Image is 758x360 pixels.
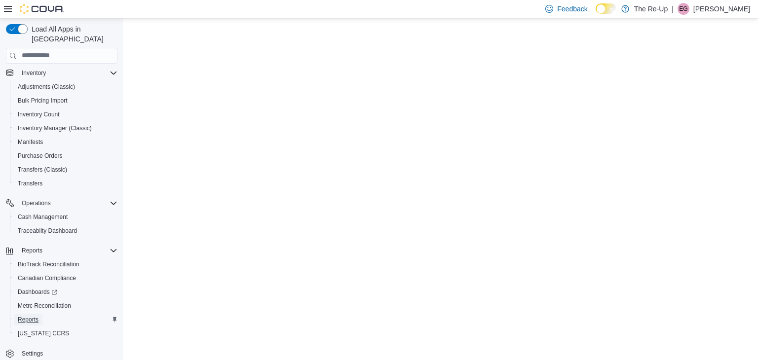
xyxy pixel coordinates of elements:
span: Canadian Compliance [18,274,76,282]
a: Transfers (Classic) [14,164,71,176]
input: Dark Mode [596,3,616,14]
button: Inventory Count [10,108,121,121]
span: Transfers (Classic) [14,164,117,176]
button: Canadian Compliance [10,271,121,285]
span: Inventory Count [18,110,60,118]
a: Cash Management [14,211,72,223]
span: Transfers (Classic) [18,166,67,174]
button: Purchase Orders [10,149,121,163]
span: Purchase Orders [14,150,117,162]
a: Adjustments (Classic) [14,81,79,93]
button: BioTrack Reconciliation [10,257,121,271]
button: Inventory [18,67,50,79]
span: Dashboards [14,286,117,298]
span: EG [679,3,687,15]
span: Reports [22,247,42,254]
span: Cash Management [14,211,117,223]
span: Metrc Reconciliation [18,302,71,310]
button: Inventory Manager (Classic) [10,121,121,135]
span: Manifests [18,138,43,146]
span: Inventory Manager (Classic) [18,124,92,132]
button: Operations [18,197,55,209]
p: | [672,3,674,15]
button: Cash Management [10,210,121,224]
span: Traceabilty Dashboard [18,227,77,235]
span: Settings [22,350,43,358]
button: Transfers [10,177,121,190]
button: Inventory [2,66,121,80]
span: [US_STATE] CCRS [18,329,69,337]
a: Manifests [14,136,47,148]
span: Dashboards [18,288,57,296]
button: Traceabilty Dashboard [10,224,121,238]
button: Bulk Pricing Import [10,94,121,108]
p: The Re-Up [634,3,668,15]
span: Inventory Manager (Classic) [14,122,117,134]
button: Manifests [10,135,121,149]
a: BioTrack Reconciliation [14,258,83,270]
button: Transfers (Classic) [10,163,121,177]
button: Reports [18,245,46,256]
span: Reports [14,314,117,325]
span: Purchase Orders [18,152,63,160]
span: Inventory [22,69,46,77]
button: Operations [2,196,121,210]
a: Reports [14,314,42,325]
span: Inventory [18,67,117,79]
span: Settings [18,347,117,360]
p: [PERSON_NAME] [693,3,750,15]
button: Metrc Reconciliation [10,299,121,313]
a: Traceabilty Dashboard [14,225,81,237]
span: Traceabilty Dashboard [14,225,117,237]
span: Washington CCRS [14,327,117,339]
span: Adjustments (Classic) [14,81,117,93]
span: Metrc Reconciliation [14,300,117,312]
a: Dashboards [10,285,121,299]
span: Canadian Compliance [14,272,117,284]
span: Operations [22,199,51,207]
a: Transfers [14,178,46,189]
span: Reports [18,316,38,324]
span: Transfers [14,178,117,189]
span: BioTrack Reconciliation [14,258,117,270]
button: Reports [2,244,121,257]
span: Operations [18,197,117,209]
a: Metrc Reconciliation [14,300,75,312]
button: Adjustments (Classic) [10,80,121,94]
span: Cash Management [18,213,68,221]
a: Bulk Pricing Import [14,95,72,107]
a: Dashboards [14,286,61,298]
a: Inventory Manager (Classic) [14,122,96,134]
span: Reports [18,245,117,256]
span: BioTrack Reconciliation [18,260,79,268]
a: Purchase Orders [14,150,67,162]
a: Canadian Compliance [14,272,80,284]
span: Load All Apps in [GEOGRAPHIC_DATA] [28,24,117,44]
button: [US_STATE] CCRS [10,326,121,340]
a: Inventory Count [14,108,64,120]
span: Bulk Pricing Import [18,97,68,105]
button: Reports [10,313,121,326]
span: Transfers [18,180,42,187]
span: Feedback [557,4,587,14]
span: Manifests [14,136,117,148]
span: Bulk Pricing Import [14,95,117,107]
a: [US_STATE] CCRS [14,327,73,339]
span: Adjustments (Classic) [18,83,75,91]
img: Cova [20,4,64,14]
a: Settings [18,348,47,360]
div: Elliot Grunden [678,3,689,15]
span: Inventory Count [14,108,117,120]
